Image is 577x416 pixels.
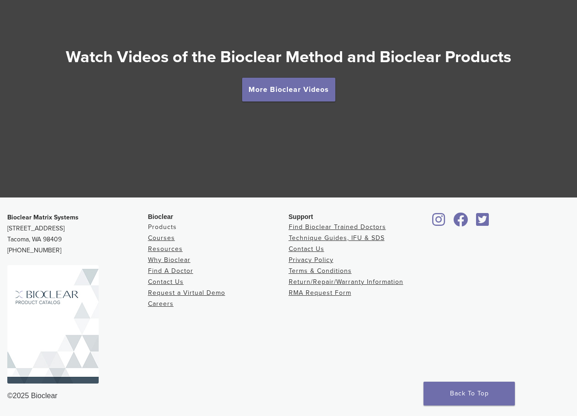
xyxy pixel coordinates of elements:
a: Technique Guides, IFU & SDS [289,234,385,242]
a: RMA Request Form [289,289,351,297]
a: Back To Top [423,382,515,405]
a: Terms & Conditions [289,267,352,275]
span: Support [289,213,313,220]
div: ©2025 Bioclear [7,390,570,401]
a: Careers [148,300,174,308]
strong: Bioclear Matrix Systems [7,213,79,221]
a: More Bioclear Videos [242,78,335,101]
a: Bioclear [450,218,471,227]
a: Return/Repair/Warranty Information [289,278,403,286]
a: Request a Virtual Demo [148,289,225,297]
a: Contact Us [148,278,184,286]
a: Why Bioclear [148,256,191,264]
a: Bioclear [429,218,448,227]
a: Find Bioclear Trained Doctors [289,223,386,231]
a: Privacy Policy [289,256,333,264]
a: Products [148,223,177,231]
img: Bioclear [7,265,99,384]
p: [STREET_ADDRESS] Tacoma, WA 98409 [PHONE_NUMBER] [7,212,148,256]
span: Bioclear [148,213,173,220]
a: Contact Us [289,245,324,253]
a: Bioclear [473,218,492,227]
a: Courses [148,234,175,242]
a: Resources [148,245,183,253]
a: Find A Doctor [148,267,193,275]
